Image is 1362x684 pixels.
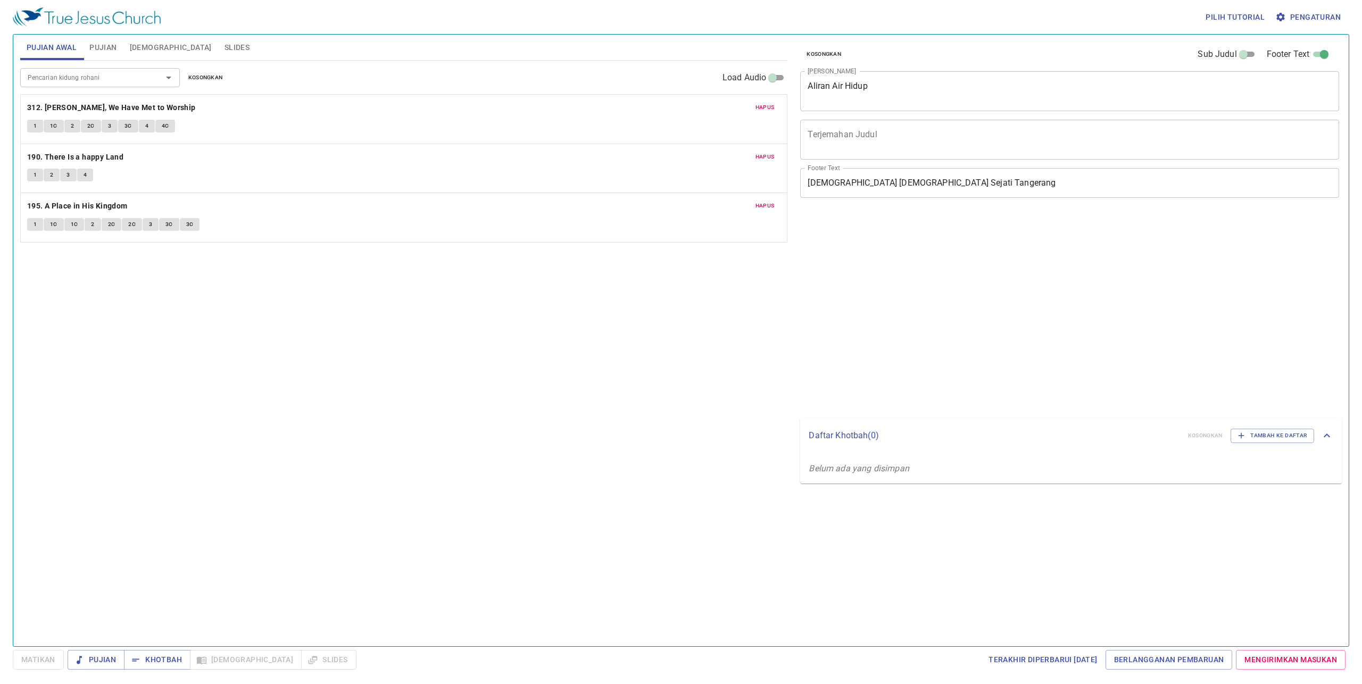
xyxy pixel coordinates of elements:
button: 3C [159,218,179,231]
span: 1C [50,220,57,229]
span: 2C [108,220,115,229]
button: 1 [27,218,43,231]
span: 3 [108,121,111,131]
span: Hapus [755,103,775,112]
span: 2 [50,170,53,180]
a: Berlangganan Pembaruan [1106,650,1233,670]
span: Pujian Awal [27,41,77,54]
span: [DEMOGRAPHIC_DATA] [130,41,212,54]
button: 2c [81,120,101,132]
textarea: Aliran Air Hidup [808,81,1332,101]
button: 3 [60,169,76,181]
button: 4 [139,120,155,132]
span: 1 [34,121,37,131]
button: 2C [122,218,142,231]
button: 4 [77,169,93,181]
button: 2 [85,218,101,231]
button: 3 [102,120,118,132]
span: 3C [186,220,194,229]
button: 195. A Place in His Kingdom [27,199,129,213]
span: 2 [91,220,94,229]
span: Pujian [89,41,117,54]
iframe: from-child [796,209,1233,414]
span: 3C [165,220,173,229]
span: Pujian [76,653,116,666]
span: 2C [128,220,136,229]
button: Tambah ke Daftar [1231,429,1314,443]
div: Daftar Khotbah(0)KosongkanTambah ke Daftar [800,418,1342,453]
i: Belum ada yang disimpan [809,463,909,473]
span: Hapus [755,152,775,162]
button: 2 [64,120,80,132]
span: 3 [67,170,70,180]
span: 1C [71,220,78,229]
span: Tambah ke Daftar [1238,431,1307,440]
span: Slides [225,41,250,54]
b: 190. There Is a happy Land [27,151,123,164]
button: 1C [44,218,64,231]
button: Hapus [749,151,781,163]
b: 195. A Place in His Kingdom [27,199,128,213]
span: Sub Judul [1198,48,1236,61]
button: Khotbah [124,650,190,670]
a: Mengirimkan Masukan [1236,650,1346,670]
span: 3c [124,121,132,131]
button: 3C [180,218,200,231]
button: Hapus [749,101,781,114]
span: Khotbah [132,653,182,666]
span: 2 [71,121,74,131]
button: 2 [44,169,60,181]
span: Berlangganan Pembaruan [1114,653,1224,666]
button: Hapus [749,199,781,212]
span: Kosongkan [188,73,223,82]
button: 2C [102,218,122,231]
span: 4 [84,170,87,180]
button: Pilih tutorial [1201,7,1269,27]
b: 312. [PERSON_NAME], We Have Met to Worship [27,101,196,114]
button: Open [161,70,176,85]
span: Kosongkan [807,49,841,59]
button: Kosongkan [182,71,229,84]
span: 4 [145,121,148,131]
button: 1c [44,120,64,132]
button: 190. There Is a happy Land [27,151,126,164]
span: Pilih tutorial [1206,11,1265,24]
button: Pengaturan [1273,7,1345,27]
button: 1 [27,169,43,181]
span: Hapus [755,201,775,211]
a: Terakhir Diperbarui [DATE] [984,650,1101,670]
span: Footer Text [1267,48,1310,61]
span: 1 [34,220,37,229]
p: Daftar Khotbah ( 0 ) [809,429,1179,442]
button: 1C [64,218,85,231]
span: Pengaturan [1277,11,1341,24]
span: 2c [87,121,95,131]
button: Kosongkan [800,48,848,61]
span: Terakhir Diperbarui [DATE] [989,653,1097,666]
span: 1 [34,170,37,180]
span: Mengirimkan Masukan [1244,653,1337,666]
img: True Jesus Church [13,7,161,27]
span: 3 [149,220,152,229]
button: Pujian [68,650,124,670]
button: 1 [27,120,43,132]
span: Load Audio [722,71,767,84]
button: 312. [PERSON_NAME], We Have Met to Worship [27,101,197,114]
button: 3c [118,120,138,132]
button: 3 [143,218,159,231]
span: 4c [162,121,169,131]
span: 1c [50,121,57,131]
button: 4c [155,120,176,132]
